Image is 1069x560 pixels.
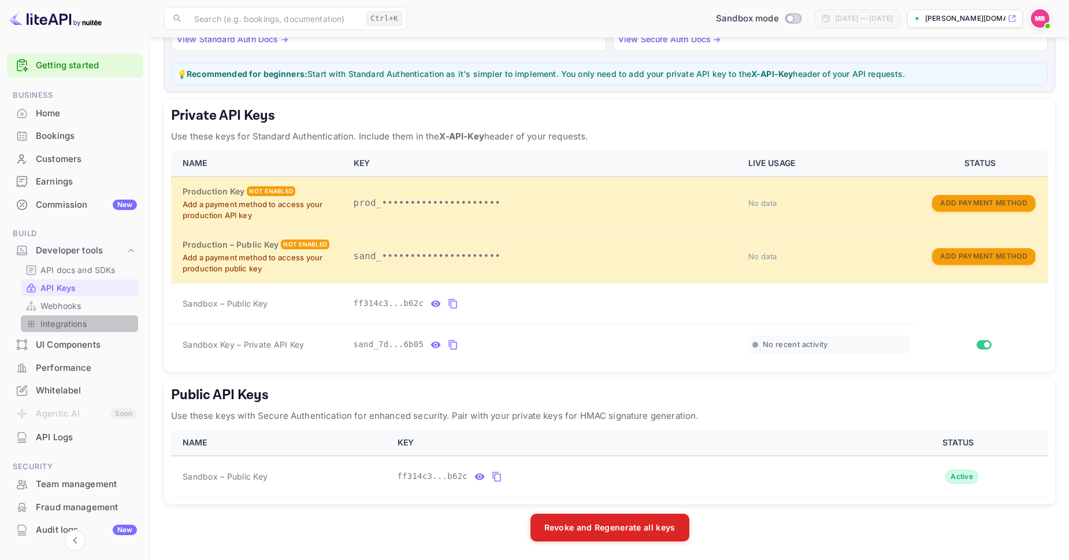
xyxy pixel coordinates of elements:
a: Performance [7,357,143,378]
span: Sandbox Key – Private API Key [183,340,304,349]
a: Whitelabel [7,380,143,401]
p: Use these keys with Secure Authentication for enhanced security. Pair with your private keys for ... [171,409,1048,423]
p: API Keys [40,282,76,294]
a: Customers [7,148,143,170]
span: Sandbox – Public Key [183,470,268,482]
p: API docs and SDKs [40,264,116,276]
div: Customers [36,153,137,166]
div: Team management [36,478,137,491]
p: Integrations [40,318,87,330]
div: New [113,200,137,210]
div: Bookings [7,125,143,148]
div: Fraud management [7,496,143,519]
div: Whitelabel [7,380,143,402]
span: No recent activity [763,340,828,349]
a: API Logs [7,426,143,448]
div: Not enabled [247,186,295,196]
span: ff314c3...b62c [354,297,424,310]
div: New [113,525,137,535]
th: STATUS [916,150,1048,176]
p: [PERSON_NAME][DOMAIN_NAME]... [925,13,1005,24]
span: Sandbox – Public Key [183,297,268,310]
img: LiteAPI logo [9,9,102,28]
div: Not enabled [281,240,329,249]
a: Getting started [36,59,137,72]
div: Bookings [36,130,137,143]
th: LIVE USAGE [741,150,917,176]
a: Fraud management [7,496,143,518]
strong: X-API-Key [751,69,793,79]
p: prod_••••••••••••••••••••• [354,196,734,210]
div: API Keys [21,279,138,296]
p: Webhooks [40,300,81,312]
p: Add a payment method to access your production public key [183,252,340,275]
div: Switch to Production mode [711,12,806,25]
span: Sandbox mode [716,12,779,25]
div: CommissionNew [7,194,143,216]
div: Getting started [7,54,143,78]
a: Add Payment Method [932,197,1035,207]
button: Add Payment Method [932,248,1035,265]
div: Active [945,470,978,484]
th: NAME [171,430,391,456]
div: UI Components [36,338,137,352]
div: Whitelabel [36,384,137,397]
p: 💡 Start with Standard Authentication as it's simpler to implement. You only need to add your priv... [177,68,1042,80]
p: Use these keys for Standard Authentication. Include them in the header of your requests. [171,130,1048,143]
img: Marc Bellmann [1031,9,1049,28]
div: API Logs [36,431,137,444]
a: Integrations [25,318,133,330]
a: API Keys [25,282,133,294]
p: sand_••••••••••••••••••••• [354,249,734,263]
input: Search (e.g. bookings, documentation) [187,7,362,30]
div: UI Components [7,334,143,356]
div: Earnings [36,175,137,189]
a: Team management [7,473,143,495]
span: sand_7d...6b05 [354,338,424,351]
div: Developer tools [36,244,125,257]
h6: Production Key [183,185,244,198]
div: Webhooks [21,297,138,314]
table: private api keys table [171,150,1048,365]
strong: Recommended for beginners: [187,69,307,79]
th: KEY [347,150,741,176]
div: Earnings [7,171,143,193]
span: ff314c3...b62c [398,470,468,482]
a: View Secure Auth Docs → [618,34,721,44]
div: Integrations [21,315,138,332]
a: Home [7,102,143,124]
span: Business [7,89,143,102]
div: Home [7,102,143,125]
th: NAME [171,150,347,176]
button: Collapse navigation [65,530,86,551]
a: Audit logsNew [7,519,143,540]
span: No data [748,252,777,261]
div: Audit logsNew [7,519,143,541]
a: UI Components [7,334,143,355]
span: Security [7,460,143,473]
h6: Production – Public Key [183,238,279,251]
p: Add a payment method to access your production API key [183,199,340,222]
span: Build [7,227,143,240]
div: Commission [36,198,137,212]
div: Fraud management [36,501,137,514]
a: Webhooks [25,300,133,312]
div: API docs and SDKs [21,261,138,278]
h5: Public API Keys [171,386,1048,404]
div: Performance [36,362,137,375]
div: Performance [7,357,143,380]
table: public api keys table [171,430,1048,498]
div: API Logs [7,426,143,449]
a: Add Payment Method [932,250,1035,260]
a: View Standard Auth Docs → [177,34,288,44]
h5: Private API Keys [171,106,1048,125]
strong: X-API-Key [439,131,484,142]
div: Team management [7,473,143,496]
a: CommissionNew [7,194,143,215]
a: API docs and SDKs [25,264,133,276]
div: Home [36,107,137,120]
div: Ctrl+K [366,11,402,26]
div: [DATE] — [DATE] [835,13,893,24]
th: STATUS [873,430,1048,456]
a: Bookings [7,125,143,146]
